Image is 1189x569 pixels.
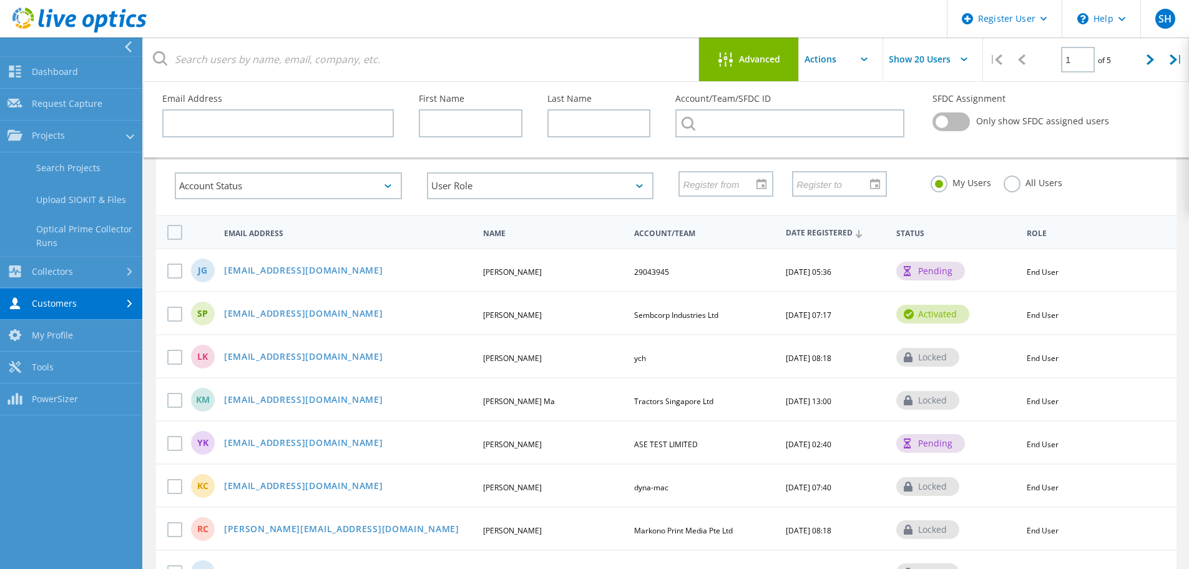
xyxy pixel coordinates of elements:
[1027,267,1059,277] span: End User
[896,262,965,280] div: pending
[483,482,542,493] span: [PERSON_NAME]
[197,482,208,490] span: KC
[675,94,907,103] label: Account/Team/SFDC ID
[483,396,555,407] span: [PERSON_NAME] Ma
[1077,13,1089,24] svg: \n
[483,230,624,237] span: Name
[786,353,831,364] span: [DATE] 08:18
[224,482,383,492] a: [EMAIL_ADDRESS][DOMAIN_NAME]
[196,395,210,404] span: KM
[224,309,383,320] a: [EMAIL_ADDRESS][DOMAIN_NAME]
[1027,439,1059,450] span: End User
[786,439,831,450] span: [DATE] 02:40
[12,26,147,35] a: Live Optics Dashboard
[1027,396,1059,407] span: End User
[680,172,763,195] input: Register from
[1027,230,1157,237] span: Role
[1027,482,1059,493] span: End User
[786,482,831,493] span: [DATE] 07:40
[547,94,651,103] label: Last Name
[786,267,831,277] span: [DATE] 05:36
[983,37,1009,82] div: |
[634,267,669,277] span: 29043945
[197,438,208,447] span: YK
[932,94,1164,103] label: SFDC Assignment
[896,520,959,539] div: locked
[224,395,383,406] a: [EMAIL_ADDRESS][DOMAIN_NAME]
[144,37,700,81] input: Search users by name, email, company, etc.
[896,230,1017,237] span: Status
[483,439,542,450] span: [PERSON_NAME]
[483,310,542,320] span: [PERSON_NAME]
[1158,14,1172,24] span: SH
[197,309,208,318] span: SP
[896,348,959,367] div: locked
[634,230,775,237] span: Account/Team
[483,525,542,536] span: [PERSON_NAME]
[896,434,965,453] div: pending
[427,172,654,199] div: User Role
[786,396,831,407] span: [DATE] 13:00
[896,391,959,410] div: locked
[483,353,542,364] span: [PERSON_NAME]
[198,266,207,275] span: JG
[1004,176,1062,187] label: All Users
[224,266,383,277] a: [EMAIL_ADDRESS][DOMAIN_NAME]
[976,117,1109,126] span: Only show SFDC assigned users
[786,525,831,536] span: [DATE] 08:18
[197,525,208,533] span: RC
[175,172,402,199] div: Account Status
[483,267,542,277] span: [PERSON_NAME]
[793,172,877,195] input: Register to
[197,352,208,361] span: LK
[224,525,459,535] a: [PERSON_NAME][EMAIL_ADDRESS][DOMAIN_NAME]
[162,94,394,103] label: Email Address
[896,477,959,496] div: locked
[931,176,991,187] label: My Users
[634,482,668,493] span: dyna-mac
[634,439,698,450] span: ASE TEST LIMITED
[224,230,472,237] span: Email Address
[1098,55,1111,66] span: of 5
[786,310,831,320] span: [DATE] 07:17
[1027,353,1059,364] span: End User
[224,352,383,363] a: [EMAIL_ADDRESS][DOMAIN_NAME]
[634,525,733,536] span: Markono Print Media Pte Ltd
[739,55,780,64] span: Advanced
[896,305,969,324] div: activated
[786,229,886,237] span: Date Registered
[1027,310,1059,320] span: End User
[224,438,383,449] a: [EMAIL_ADDRESS][DOMAIN_NAME]
[1027,525,1059,536] span: End User
[1163,37,1189,82] div: |
[419,94,522,103] label: First Name
[634,310,718,320] span: Sembcorp Industries Ltd
[634,353,646,364] span: ych
[634,396,713,407] span: Tractors Singapore Ltd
